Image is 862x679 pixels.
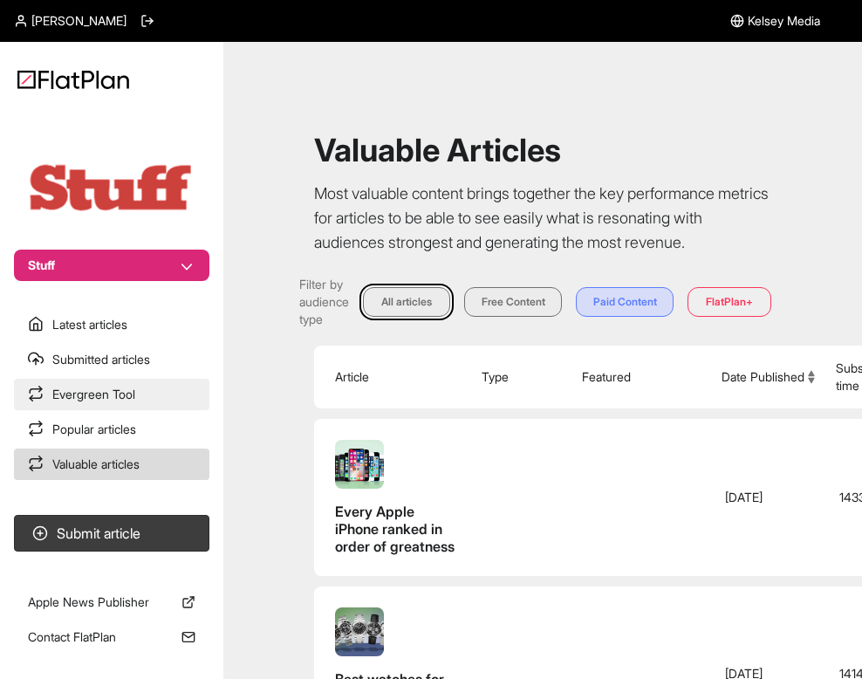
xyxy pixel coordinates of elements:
[711,419,825,576] td: [DATE]
[363,287,450,317] button: All articles
[299,276,349,328] span: Filter by audience type
[748,12,820,30] span: Kelsey Media
[688,287,771,317] button: FlatPlan+
[14,586,209,618] a: Apple News Publisher
[14,621,209,653] a: Contact FlatPlan
[576,287,674,317] button: Paid Content
[14,309,209,340] a: Latest articles
[335,440,384,489] img: Every Apple iPhone ranked in order of greatness
[314,182,771,255] p: Most valuable content brings together the key performance metrics for articles to be able to see ...
[14,344,209,375] a: Submitted articles
[335,607,384,656] img: Best watches for men in 2025 for every style and budget
[314,346,471,408] th: Article
[314,133,771,168] h1: Valuable Articles
[14,12,127,30] a: [PERSON_NAME]
[14,515,209,552] button: Submit article
[14,414,209,445] a: Popular articles
[14,250,209,281] button: Stuff
[14,449,209,480] a: Valuable articles
[722,368,815,386] button: Date Published
[335,440,457,555] a: Every Apple iPhone ranked in order of greatness
[17,70,129,89] img: Logo
[335,503,457,555] span: Every Apple iPhone ranked in order of greatness
[464,287,562,317] button: Free Content
[335,503,455,555] span: Every Apple iPhone ranked in order of greatness
[24,161,199,215] img: Publication Logo
[31,12,127,30] span: [PERSON_NAME]
[14,379,209,410] a: Evergreen Tool
[571,346,711,408] th: Featured
[471,346,571,408] th: Type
